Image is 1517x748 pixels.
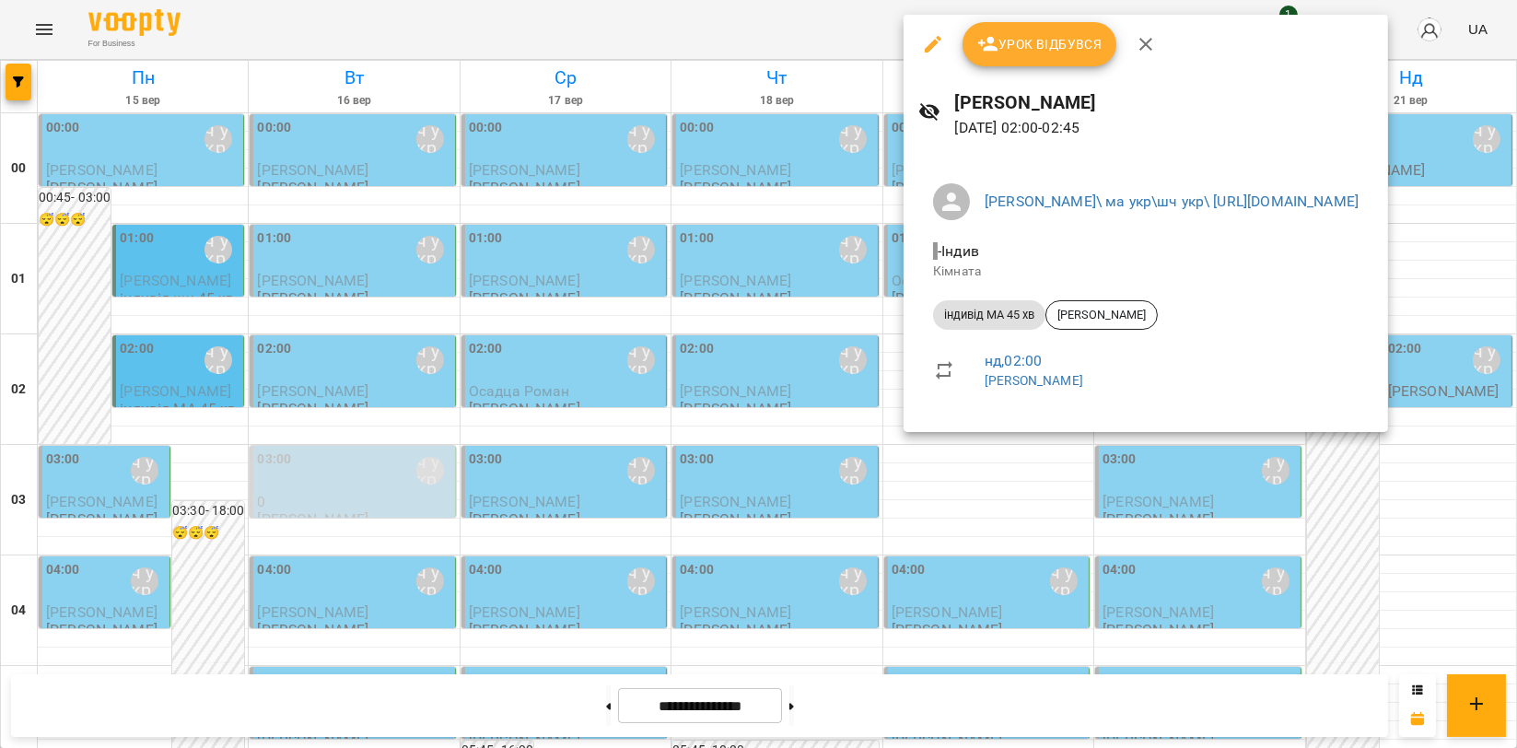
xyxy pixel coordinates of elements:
[985,352,1042,369] a: нд , 02:00
[977,33,1103,55] span: Урок відбувся
[955,88,1374,117] h6: [PERSON_NAME]
[933,263,1359,281] p: Кімната
[1046,307,1157,323] span: [PERSON_NAME]
[985,193,1359,210] a: [PERSON_NAME]\ ма укр\шч укр\ [URL][DOMAIN_NAME]
[963,22,1117,66] button: Урок відбувся
[933,307,1045,323] span: індивід МА 45 хв
[985,373,1083,388] a: [PERSON_NAME]
[955,117,1374,139] p: [DATE] 02:00 - 02:45
[1045,300,1158,330] div: [PERSON_NAME]
[933,242,983,260] span: - Індив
